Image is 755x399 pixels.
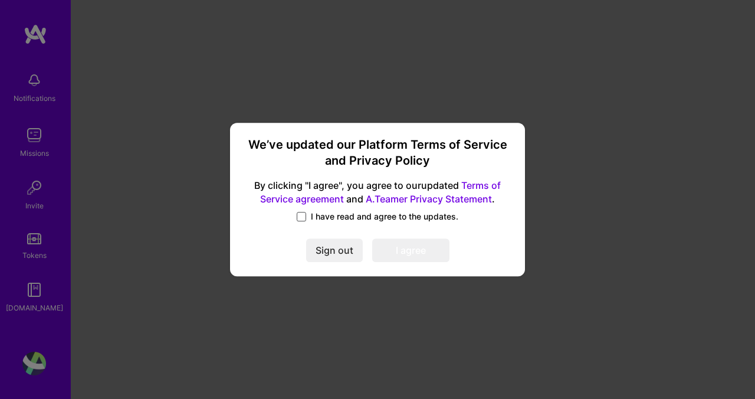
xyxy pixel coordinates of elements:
a: A.Teamer Privacy Statement [366,193,492,205]
a: Terms of Service agreement [260,179,501,205]
span: By clicking "I agree", you agree to our updated and . [244,179,511,206]
button: I agree [372,238,449,262]
span: I have read and agree to the updates. [311,211,458,223]
h3: We’ve updated our Platform Terms of Service and Privacy Policy [244,137,511,169]
button: Sign out [306,238,363,262]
